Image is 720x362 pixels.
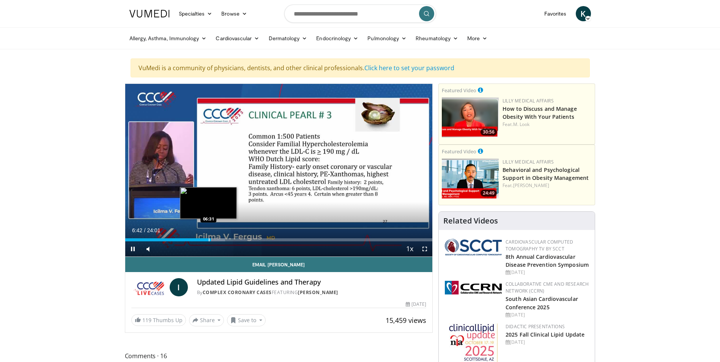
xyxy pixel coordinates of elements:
[442,98,499,137] img: c98a6a29-1ea0-4bd5-8cf5-4d1e188984a7.png.150x105_q85_crop-smart_upscale.png
[125,84,433,257] video-js: Video Player
[513,121,530,127] a: M. Look
[445,281,502,294] img: a04ee3ba-8487-4636-b0fb-5e8d268f3737.png.150x105_q85_autocrop_double_scale_upscale_version-0.2.png
[442,87,476,94] small: Featured Video
[142,316,151,324] span: 119
[443,216,498,225] h4: Related Videos
[284,5,436,23] input: Search topics, interventions
[402,241,417,257] button: Playback Rate
[576,6,591,21] a: K
[364,64,454,72] a: Click here to set your password
[445,239,502,255] img: 51a70120-4f25-49cc-93a4-67582377e75f.png.150x105_q85_autocrop_double_scale_upscale_version-0.2.png
[506,339,589,346] div: [DATE]
[503,159,554,165] a: Lilly Medical Affairs
[144,227,146,233] span: /
[174,6,217,21] a: Specialties
[442,148,476,155] small: Featured Video
[506,239,573,252] a: Cardiovascular Computed Tomography TV by SCCT
[503,98,554,104] a: Lilly Medical Affairs
[506,253,589,268] a: 8th Annual Cardiovascular Disease Prevention Symposium
[506,331,585,338] a: 2025 Fall Clinical Lipid Update
[197,289,426,296] div: By FEATURING
[463,31,492,46] a: More
[217,6,252,21] a: Browse
[125,241,140,257] button: Pause
[131,278,167,296] img: Complex Coronary Cases
[481,190,497,197] span: 24:49
[503,105,577,120] a: How to Discuss and Manage Obesity With Your Patients
[298,289,338,296] a: [PERSON_NAME]
[227,314,266,326] button: Save to
[506,269,589,276] div: [DATE]
[417,241,432,257] button: Fullscreen
[131,58,590,77] div: VuMedi is a community of physicians, dentists, and other clinical professionals.
[442,159,499,198] img: ba3304f6-7838-4e41-9c0f-2e31ebde6754.png.150x105_q85_crop-smart_upscale.png
[386,316,426,325] span: 15,459 views
[125,257,433,272] a: Email [PERSON_NAME]
[197,278,426,286] h4: Updated Lipid Guidelines and Therapy
[131,314,186,326] a: 119 Thumbs Up
[481,129,497,135] span: 30:56
[132,227,142,233] span: 6:42
[503,121,592,128] div: Feat.
[513,182,549,189] a: [PERSON_NAME]
[312,31,363,46] a: Endocrinology
[170,278,188,296] a: I
[506,323,589,330] div: Didactic Presentations
[147,227,160,233] span: 24:01
[125,31,211,46] a: Allergy, Asthma, Immunology
[140,241,156,257] button: Mute
[503,182,592,189] div: Feat.
[442,159,499,198] a: 24:49
[503,166,589,181] a: Behavioral and Psychological Support in Obesity Management
[406,301,426,308] div: [DATE]
[211,31,264,46] a: Cardiovascular
[189,314,224,326] button: Share
[125,351,433,361] span: Comments 16
[540,6,571,21] a: Favorites
[180,187,237,219] img: image.jpeg
[506,295,578,310] a: South Asian Cardiovascular Conference 2025
[363,31,411,46] a: Pulmonology
[129,10,170,17] img: VuMedi Logo
[442,98,499,137] a: 30:56
[203,289,272,296] a: Complex Coronary Cases
[125,238,433,241] div: Progress Bar
[506,312,589,318] div: [DATE]
[264,31,312,46] a: Dermatology
[411,31,463,46] a: Rheumatology
[506,281,589,294] a: Collaborative CME and Research Network (CCRN)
